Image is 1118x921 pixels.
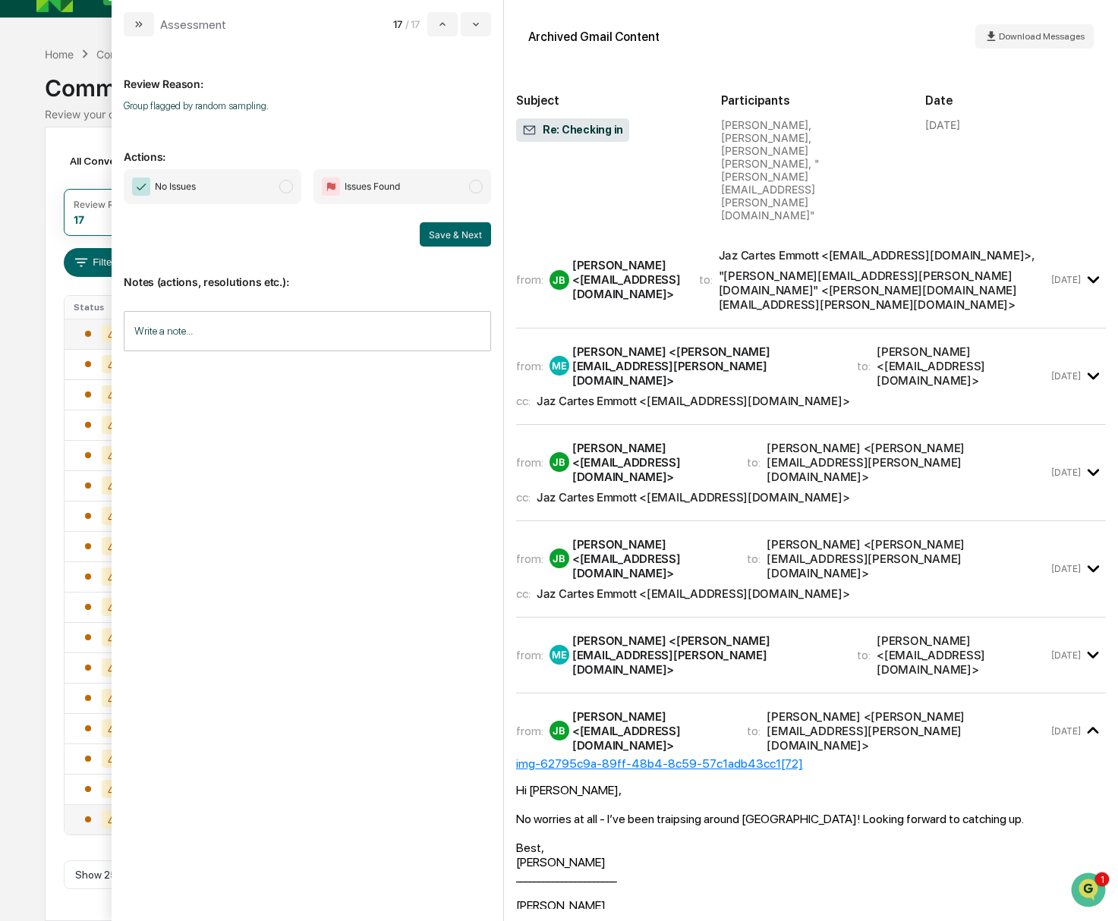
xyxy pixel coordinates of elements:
time: Friday, July 25, 2025 at 2:11:05 PM [1051,467,1081,478]
div: Jaz Cartes Emmott <[EMAIL_ADDRESS][DOMAIN_NAME]> [537,586,850,601]
div: 🖐️ [15,271,27,283]
div: [PERSON_NAME] <[EMAIL_ADDRESS][DOMAIN_NAME]> [572,258,681,301]
div: JB [550,452,569,472]
span: from: [516,455,543,470]
div: Review Required [74,199,146,210]
div: img-62795c9a-89ff-48b4-8c59-57c1adb43cc1[72] [516,756,1106,771]
time: Friday, July 25, 2025 at 1:26:23 PM [1051,370,1081,382]
time: Monday, July 21, 2025 at 6:14:41 PM [1051,274,1081,285]
div: Archived Gmail Content [528,30,660,44]
div: JB [550,721,569,740]
span: [DATE] [134,206,165,218]
p: Review Reason: [124,59,491,90]
div: [PERSON_NAME], [PERSON_NAME], [PERSON_NAME] [PERSON_NAME], "[PERSON_NAME][EMAIL_ADDRESS][PERSON_N... [721,118,902,222]
div: Home [45,48,74,61]
time: Thursday, August 14, 2025 at 1:52:17 PM [1051,563,1081,574]
div: Communications Archive [45,62,1073,102]
a: 🔎Data Lookup [9,292,102,319]
h2: Subject [516,93,697,108]
div: [PERSON_NAME] <[PERSON_NAME][EMAIL_ADDRESS][PERSON_NAME][DOMAIN_NAME]> [767,709,1048,753]
div: [PERSON_NAME] <[PERSON_NAME][EMAIL_ADDRESS][PERSON_NAME][DOMAIN_NAME]> [572,344,839,388]
span: to: [747,455,761,470]
button: Save & Next [420,222,491,247]
time: Friday, August 29, 2025 at 5:18:09 PM [1051,649,1081,661]
span: • [126,206,131,218]
div: [DATE] [925,118,960,131]
iframe: Open customer support [1069,871,1110,912]
span: cc: [516,586,531,601]
div: 17 [74,213,84,226]
div: 🗄️ [110,271,122,283]
h2: Date [925,93,1106,108]
div: ME [550,356,569,376]
span: Download Messages [999,31,1085,42]
button: Filters [64,248,130,277]
div: 🔎 [15,300,27,312]
span: 17 [393,18,402,30]
img: Checkmark [132,178,150,196]
span: / 17 [405,18,424,30]
span: to: [699,272,713,287]
a: 🖐️Preclearance [9,263,104,291]
div: All Conversations [64,149,178,173]
div: Review your communication records across channels [45,108,1073,121]
div: [PERSON_NAME] <[EMAIL_ADDRESS][DOMAIN_NAME]> [877,633,1048,677]
button: Start new chat [258,121,276,139]
div: Assessment [160,17,226,32]
span: from: [516,552,543,566]
span: to: [747,552,761,566]
span: from: [516,272,543,287]
div: "[PERSON_NAME][EMAIL_ADDRESS][PERSON_NAME][DOMAIN_NAME]" <[PERSON_NAME][DOMAIN_NAME][EMAIL_ADDRES... [719,269,1049,312]
span: Pylon [151,335,184,347]
img: 1746055101610-c473b297-6a78-478c-a979-82029cc54cd1 [30,207,43,219]
div: [PERSON_NAME] <[EMAIL_ADDRESS][DOMAIN_NAME]> [572,441,729,484]
button: Download Messages [975,24,1094,49]
div: [PERSON_NAME] <[PERSON_NAME][EMAIL_ADDRESS][PERSON_NAME][DOMAIN_NAME]> [572,633,839,677]
img: Jack Rasmussen [15,192,39,216]
span: from: [516,359,543,373]
span: [PERSON_NAME] [47,206,123,218]
a: 🗄️Attestations [104,263,194,291]
div: JB [550,549,569,568]
span: to: [857,648,871,662]
div: Communications Archive [96,48,219,61]
img: Flag [322,178,340,196]
img: 1746055101610-c473b297-6a78-478c-a979-82029cc54cd1 [15,116,43,143]
span: cc: [516,394,531,408]
div: [PERSON_NAME] <[PERSON_NAME][EMAIL_ADDRESS][PERSON_NAME][DOMAIN_NAME]> [767,537,1048,580]
div: We're available if you need us! [68,131,209,143]
div: [PERSON_NAME] <[EMAIL_ADDRESS][DOMAIN_NAME]> [877,344,1048,388]
div: Past conversations [15,168,102,181]
div: Jaz Cartes Emmott <[EMAIL_ADDRESS][DOMAIN_NAME]> [537,394,850,408]
div: No worries at all - I’ve been traipsing around [GEOGRAPHIC_DATA]! Looking forward to catching up. [516,812,1106,826]
div: ME [550,645,569,665]
div: JB [550,270,569,290]
span: Preclearance [30,269,98,284]
time: Monday, September 1, 2025 at 3:09:10 AM [1051,725,1081,737]
span: Data Lookup [30,298,96,313]
div: Hi [PERSON_NAME], [516,783,1106,797]
img: 8933085812038_c878075ebb4cc5468115_72.jpg [32,116,59,143]
span: to: [857,359,871,373]
span: Attestations [125,269,188,284]
div: Jaz Cartes Emmott <[EMAIL_ADDRESS][DOMAIN_NAME]> [537,490,850,505]
span: Issues Found [345,179,400,194]
span: No Issues [155,179,196,194]
h2: Participants [721,93,902,108]
div: Start new chat [68,116,249,131]
p: Notes (actions, resolutions etc.): [124,257,491,288]
a: Powered byPylon [107,335,184,347]
button: See all [235,165,276,184]
div: Jaz Cartes Emmott <[EMAIL_ADDRESS][DOMAIN_NAME]> , [719,248,1035,262]
span: from: [516,648,543,662]
span: to: [747,724,761,738]
p: Group flagged by random sampling. [124,100,491,112]
th: Status [65,296,143,319]
div: [PERSON_NAME] <[EMAIL_ADDRESS][DOMAIN_NAME]> [572,709,729,753]
span: cc: [516,490,531,505]
div: [PERSON_NAME] <[EMAIL_ADDRESS][DOMAIN_NAME]> [572,537,729,580]
span: from: [516,724,543,738]
div: [PERSON_NAME] <[PERSON_NAME][EMAIL_ADDRESS][PERSON_NAME][DOMAIN_NAME]> [767,441,1048,484]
